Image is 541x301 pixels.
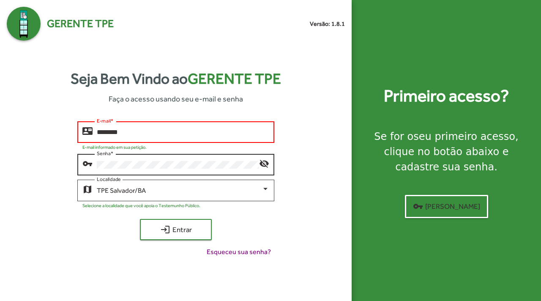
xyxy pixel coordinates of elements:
[71,68,281,90] strong: Seja Bem Vindo ao
[7,7,41,41] img: Logo Gerente
[413,199,480,214] span: [PERSON_NAME]
[405,195,488,218] button: [PERSON_NAME]
[413,201,423,211] mat-icon: vpn_key
[82,184,93,194] mat-icon: map
[82,126,93,136] mat-icon: contact_mail
[207,247,271,257] span: Esqueceu sua senha?
[82,203,200,208] mat-hint: Selecione a localidade que você apoia o Testemunho Público.
[97,186,146,194] span: TPE Salvador/BA
[160,224,170,235] mat-icon: login
[259,158,269,168] mat-icon: visibility_off
[82,145,147,150] mat-hint: E-mail informado em sua petição.
[384,83,509,109] strong: Primeiro acesso?
[140,219,212,240] button: Entrar
[188,70,281,87] span: Gerente TPE
[362,129,531,175] div: Se for o , clique no botão abaixo e cadastre sua senha.
[310,19,345,28] small: Versão: 1.8.1
[47,16,114,32] span: Gerente TPE
[148,222,204,237] span: Entrar
[109,93,243,104] span: Faça o acesso usando seu e-mail e senha
[82,158,93,168] mat-icon: vpn_key
[413,131,515,142] strong: seu primeiro acesso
